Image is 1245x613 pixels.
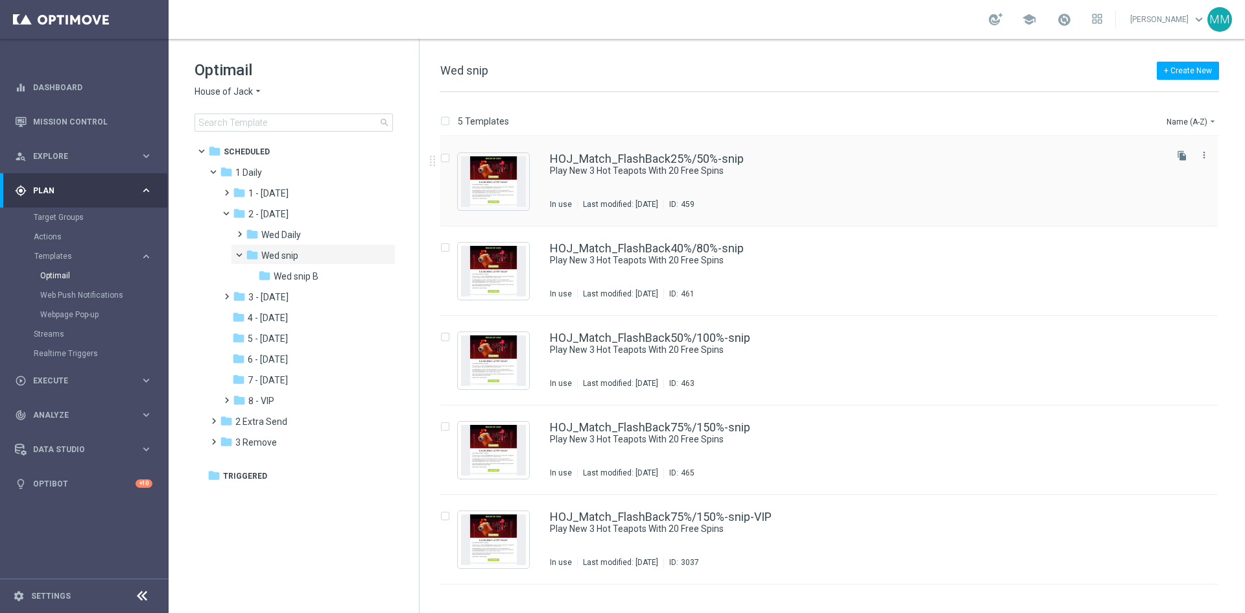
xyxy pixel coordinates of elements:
i: settings [13,590,25,602]
span: House of Jack [195,86,253,98]
div: ID: [663,199,694,210]
div: MM [1207,7,1232,32]
button: Data Studio keyboard_arrow_right [14,444,153,455]
i: keyboard_arrow_right [140,184,152,197]
i: folder [233,290,246,303]
a: HOJ_Match_FlashBack40%/80%-snip [550,243,744,254]
button: track_changes Analyze keyboard_arrow_right [14,410,153,420]
span: 3 - Thursday [248,291,289,303]
div: 465 [681,468,694,478]
div: In use [550,468,572,478]
div: Press SPACE to select this row. [427,137,1242,226]
i: lightbulb [15,478,27,490]
a: Play New 3 Hot Teapots With 20 Free Spins [550,165,1133,177]
div: Execute [15,375,140,387]
i: folder [220,165,233,178]
button: play_circle_outline Execute keyboard_arrow_right [14,376,153,386]
div: Optibot [15,466,152,501]
a: Optibot [33,466,136,501]
a: [PERSON_NAME]keyboard_arrow_down [1129,10,1207,29]
span: Plan [33,187,140,195]
i: play_circle_outline [15,375,27,387]
button: file_copy [1174,147,1191,164]
img: 461.jpeg [461,246,526,296]
i: arrow_drop_down [1207,116,1218,126]
div: ID: [663,557,699,568]
a: Dashboard [33,70,152,104]
a: Optimail [40,270,135,281]
a: Target Groups [34,212,135,222]
button: Name (A-Z)arrow_drop_down [1165,114,1219,129]
div: Webpage Pop-up [40,305,167,324]
div: Explore [15,150,140,162]
span: Wed Daily [261,229,301,241]
a: Web Push Notifications [40,290,135,300]
i: arrow_drop_down [253,86,263,98]
div: Last modified: [DATE] [578,557,663,568]
div: Realtime Triggers [34,344,167,363]
div: Play New 3 Hot Teapots With 20 Free Spins [550,344,1163,356]
a: Realtime Triggers [34,348,135,359]
div: 461 [681,289,694,299]
div: Optimail [40,266,167,285]
div: Play New 3 Hot Teapots With 20 Free Spins [550,254,1163,267]
i: folder [233,207,246,220]
i: folder [208,145,221,158]
span: 6 - Sunday [248,354,288,365]
img: 465.jpeg [461,425,526,475]
button: more_vert [1198,147,1211,163]
button: lightbulb Optibot +10 [14,479,153,489]
div: In use [550,557,572,568]
div: ID: [663,378,694,389]
div: In use [550,378,572,389]
div: Streams [34,324,167,344]
button: equalizer Dashboard [14,82,153,93]
span: Wed snip B [274,270,318,282]
a: Play New 3 Hot Teapots With 20 Free Spins [550,254,1133,267]
i: folder [232,331,245,344]
div: Data Studio [15,444,140,455]
div: person_search Explore keyboard_arrow_right [14,151,153,162]
span: 1 - Tuesday [248,187,289,199]
span: Explore [33,152,140,160]
div: +10 [136,479,152,488]
div: Play New 3 Hot Teapots With 20 Free Spins [550,523,1163,535]
i: folder [246,228,259,241]
a: Mission Control [33,104,152,139]
span: Wed snip [261,250,298,261]
div: Last modified: [DATE] [578,289,663,299]
button: + Create New [1157,62,1219,80]
i: keyboard_arrow_right [140,374,152,387]
span: Analyze [33,411,140,419]
i: folder [207,469,220,482]
i: track_changes [15,409,27,421]
div: ID: [663,289,694,299]
img: 463.jpeg [461,335,526,386]
i: folder [233,394,246,407]
i: person_search [15,150,27,162]
a: HOJ_Match_FlashBack75%/150%-snip [550,422,750,433]
span: school [1022,12,1036,27]
i: folder [220,415,233,427]
img: 3037.jpeg [461,514,526,565]
span: 2 - Wednesday [248,208,289,220]
div: Templates keyboard_arrow_right [34,251,153,261]
a: HOJ_Match_FlashBack25%/50%-snip [550,153,744,165]
div: Actions [34,227,167,246]
a: Webpage Pop-up [40,309,135,320]
div: Mission Control [15,104,152,139]
i: file_copy [1177,150,1187,161]
div: Press SPACE to select this row. [427,495,1242,584]
i: equalizer [15,82,27,93]
div: 459 [681,199,694,210]
span: Wed snip [440,64,488,77]
div: Press SPACE to select this row. [427,316,1242,405]
div: Dashboard [15,70,152,104]
i: more_vert [1199,150,1209,160]
span: 3 Remove [235,437,277,448]
i: folder [233,186,246,199]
